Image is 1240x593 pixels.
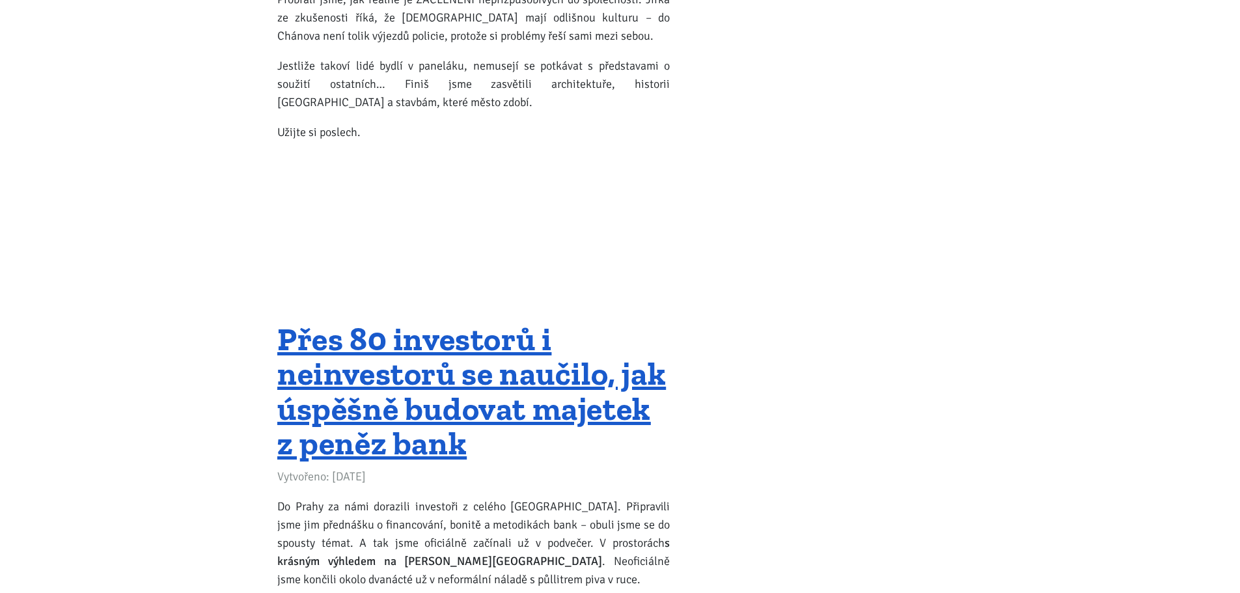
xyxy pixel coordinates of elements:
[277,320,666,463] a: Přes 80 investorů i neinvestorů se naučilo, jak úspěšně budovat majetek z peněz bank
[277,269,570,287] iframe: fb:like Facebook Social Plugin
[277,123,670,141] p: Užijte si poslech.
[277,467,670,486] div: Vytvořeno: [DATE]
[277,497,670,588] p: Do Prahy za námi dorazili investoři z celého [GEOGRAPHIC_DATA]. Připravili jsme jim přednášku o f...
[277,57,670,111] p: Jestliže takoví lidé bydlí v paneláku, nemusejí se potkávat s představami o soužití ostatních… Fi...
[277,153,670,252] iframe: Spotify Embed: Zastupitel Jiří Nedvěd: Vláda nám sype peníze, ale nepřizpůsobivé si máme nechat v...
[277,536,670,568] strong: s krásným výhledem na [PERSON_NAME][GEOGRAPHIC_DATA]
